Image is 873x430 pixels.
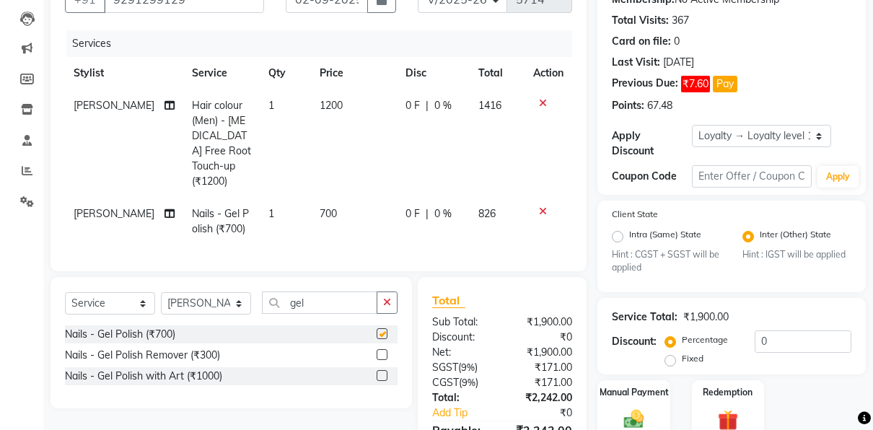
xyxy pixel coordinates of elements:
div: ₹1,900.00 [502,315,583,330]
div: ₹0 [502,330,583,345]
span: CGST [432,376,459,389]
div: ( ) [421,360,502,375]
span: 1 [268,207,274,220]
span: [PERSON_NAME] [74,207,154,220]
div: Discount: [612,334,657,349]
div: Services [66,30,583,57]
span: Nails - Gel Polish (₹700) [192,207,249,235]
span: | [426,206,429,221]
span: 0 F [405,206,420,221]
span: 0 % [434,206,452,221]
span: SGST [432,361,458,374]
div: Last Visit: [612,55,660,70]
a: Add Tip [421,405,516,421]
div: ₹171.00 [502,375,583,390]
span: 9% [462,377,475,388]
div: 367 [672,13,689,28]
div: Nails - Gel Polish Remover (₹300) [65,348,220,363]
span: | [426,98,429,113]
label: Intra (Same) State [629,228,701,245]
button: Apply [817,166,859,188]
div: Points: [612,98,644,113]
div: Previous Due: [612,76,678,92]
span: 9% [461,361,475,373]
div: Card on file: [612,34,671,49]
span: 1 [268,99,274,112]
th: Action [525,57,572,89]
input: Enter Offer / Coupon Code [692,165,812,188]
span: ₹7.60 [681,76,710,92]
label: Manual Payment [600,386,669,399]
div: 0 [674,34,680,49]
label: Redemption [703,386,753,399]
div: Service Total: [612,310,677,325]
label: Inter (Other) State [760,228,831,245]
label: Client State [612,208,658,221]
span: 0 F [405,98,420,113]
th: Qty [260,57,311,89]
th: Service [183,57,260,89]
div: ₹1,900.00 [502,345,583,360]
span: 826 [478,207,496,220]
div: ₹1,900.00 [683,310,729,325]
div: Discount: [421,330,502,345]
span: 0 % [434,98,452,113]
div: Coupon Code [612,169,692,184]
span: Total [432,293,465,308]
th: Price [311,57,397,89]
span: Hair colour (Men) - [MEDICAL_DATA] Free Root Touch-up (₹1200) [192,99,251,188]
span: 700 [320,207,337,220]
label: Fixed [682,352,703,365]
input: Search or Scan [262,291,377,314]
div: [DATE] [663,55,694,70]
div: Apply Discount [612,128,692,159]
div: Net: [421,345,502,360]
button: Pay [713,76,737,92]
th: Disc [397,57,470,89]
small: Hint : CGST + SGST will be applied [612,248,721,275]
div: Total Visits: [612,13,669,28]
div: ₹2,242.00 [502,390,583,405]
div: ( ) [421,375,502,390]
div: ₹0 [516,405,584,421]
th: Total [470,57,525,89]
span: 1200 [320,99,343,112]
span: [PERSON_NAME] [74,99,154,112]
div: ₹171.00 [502,360,583,375]
div: 67.48 [647,98,672,113]
div: Sub Total: [421,315,502,330]
div: Nails - Gel Polish with Art (₹1000) [65,369,222,384]
span: 1416 [478,99,501,112]
div: Nails - Gel Polish (₹700) [65,327,175,342]
div: Total: [421,390,502,405]
th: Stylist [65,57,183,89]
small: Hint : IGST will be applied [742,248,851,261]
label: Percentage [682,333,728,346]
